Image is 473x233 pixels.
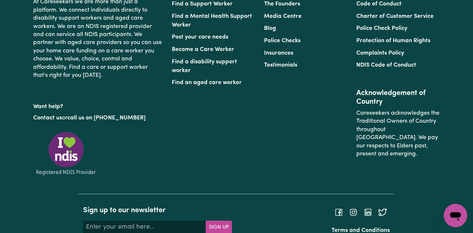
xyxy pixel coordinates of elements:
[356,50,404,56] a: Complaints Policy
[33,111,163,125] p: or
[83,206,232,215] h2: Sign up to our newsletter
[356,89,440,106] h2: Acknowledgement of Country
[264,50,293,56] a: Insurances
[264,25,276,31] a: Blog
[172,80,242,86] a: Find an aged care worker
[264,1,300,7] a: The Founders
[33,115,62,121] a: Contact us
[264,13,302,19] a: Media Centre
[172,59,237,74] a: Find a disability support worker
[378,209,387,215] a: Follow Careseekers on Twitter
[67,115,146,121] a: call us on [PHONE_NUMBER]
[334,209,343,215] a: Follow Careseekers on Facebook
[33,100,163,111] p: Want help?
[172,13,252,28] a: Find a Mental Health Support Worker
[444,204,467,227] iframe: Button to launch messaging window
[364,209,372,215] a: Follow Careseekers on LinkedIn
[172,47,234,52] a: Become a Care Worker
[172,1,233,7] a: Find a Support Worker
[33,131,99,176] img: Registered NDIS provider
[356,25,407,31] a: Police Check Policy
[356,38,430,44] a: Protection of Human Rights
[349,209,358,215] a: Follow Careseekers on Instagram
[356,1,402,7] a: Code of Conduct
[356,106,440,161] p: Careseekers acknowledges the Traditional Owners of Country throughout [GEOGRAPHIC_DATA]. We pay o...
[172,34,228,40] a: Post your care needs
[264,38,301,44] a: Police Checks
[264,62,297,68] a: Testimonials
[356,62,416,68] a: NDIS Code of Conduct
[356,13,434,19] a: Charter of Customer Service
